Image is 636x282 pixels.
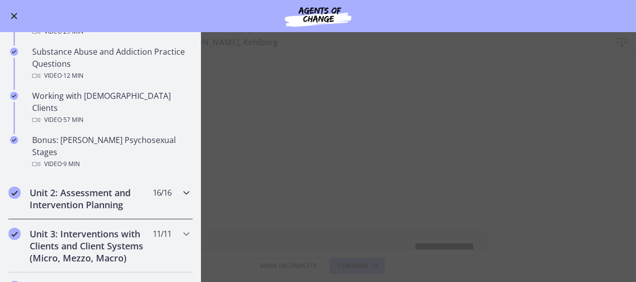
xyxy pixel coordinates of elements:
div: Bonus: [PERSON_NAME] Psychosexual Stages [32,134,189,170]
div: Video [32,158,189,170]
button: Enable menu [8,10,20,22]
span: 16 / 16 [153,187,171,199]
div: Substance Abuse and Addiction Practice Questions [32,46,189,82]
img: Agents of Change [258,4,378,28]
h2: Unit 3: Interventions with Clients and Client Systems (Micro, Mezzo, Macro) [30,228,152,264]
span: · 12 min [62,70,83,82]
span: · 9 min [62,158,80,170]
h2: Unit 2: Assessment and Intervention Planning [30,187,152,211]
div: Working with [DEMOGRAPHIC_DATA] Clients [32,90,189,126]
i: Completed [9,187,21,199]
div: Video [32,70,189,82]
span: 11 / 11 [153,228,171,240]
i: Completed [10,92,18,100]
div: Video [32,114,189,126]
span: · 57 min [62,114,83,126]
i: Completed [9,228,21,240]
i: Completed [10,136,18,144]
i: Completed [10,48,18,56]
